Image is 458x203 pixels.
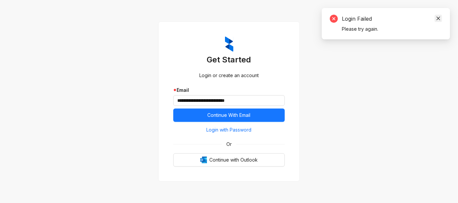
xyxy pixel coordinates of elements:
[342,15,442,23] div: Login Failed
[173,86,285,94] div: Email
[173,109,285,122] button: Continue With Email
[173,72,285,79] div: Login or create an account
[207,126,252,134] span: Login with Password
[173,54,285,65] h3: Get Started
[210,156,258,164] span: Continue with Outlook
[342,25,442,33] div: Please try again.
[208,112,251,119] span: Continue With Email
[436,16,441,21] span: close
[173,125,285,135] button: Login with Password
[225,36,233,52] img: ZumaIcon
[435,15,442,22] a: Close
[173,153,285,167] button: OutlookContinue with Outlook
[222,141,236,148] span: Or
[200,157,207,163] img: Outlook
[330,15,338,23] span: close-circle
